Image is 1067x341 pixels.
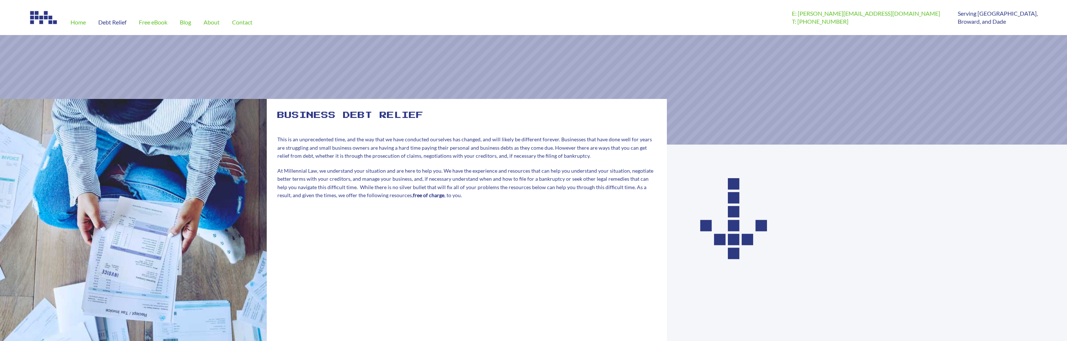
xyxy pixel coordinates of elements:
span: Contact [232,19,252,25]
span: Home [71,19,86,25]
a: Debt Relief [92,9,133,35]
span: Debt Relief [98,19,126,25]
b: free of charge [413,192,444,198]
span: Free eBook [139,19,167,25]
h2: Business debt relief [277,110,424,122]
span: About [204,19,220,25]
a: Home [64,9,92,35]
a: T: [PHONE_NUMBER] [792,18,848,25]
span: This is an unprecedented time, and the way that we have conducted ourselves has changed, and will... [277,136,652,159]
a: E: [PERSON_NAME][EMAIL_ADDRESS][DOMAIN_NAME] [792,10,940,17]
a: About [197,9,226,35]
span: At Millennial Law, we understand your situation and are here to help you. We have the experience ... [277,168,653,198]
a: Contact [226,9,259,35]
a: Free eBook [133,9,174,35]
span: , to you. [444,192,462,198]
a: Blog [174,9,197,35]
span: Blog [180,19,191,25]
p: Serving [GEOGRAPHIC_DATA], Broward, and Dade [958,9,1038,26]
img: Image [29,9,58,26]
